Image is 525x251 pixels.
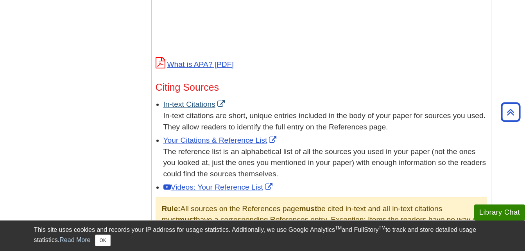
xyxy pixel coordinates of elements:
[34,225,491,246] div: This site uses cookies and records your IP address for usage statistics. Additionally, we use Goo...
[474,204,525,221] button: Library Chat
[163,183,274,191] a: Link opens in new window
[156,60,234,68] a: What is APA?
[156,82,487,93] h3: Citing Sources
[299,204,317,213] strong: must
[163,100,227,108] a: Link opens in new window
[163,146,487,180] div: The reference list is an alphabetical list of all the sources you used in your paper (not the one...
[59,237,90,243] a: Read More
[162,204,181,213] strong: Rule:
[163,110,487,133] div: In-text citations are short, unique entries included in the body of your paper for sources you us...
[178,215,196,224] strong: must
[379,225,385,231] sup: TM
[498,107,523,117] a: Back to Top
[335,225,342,231] sup: TM
[95,235,110,246] button: Close
[163,136,279,144] a: Link opens in new window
